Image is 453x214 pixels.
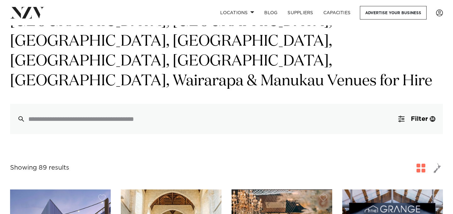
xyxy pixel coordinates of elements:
[282,6,318,20] a: SUPPLIERS
[391,104,443,134] button: Filter38
[259,6,282,20] a: BLOG
[215,6,259,20] a: Locations
[411,116,428,122] span: Filter
[318,6,356,20] a: Capacities
[430,116,435,122] div: 38
[10,163,69,173] div: Showing 89 results
[10,7,44,18] img: nzv-logo.png
[360,6,427,20] a: Advertise your business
